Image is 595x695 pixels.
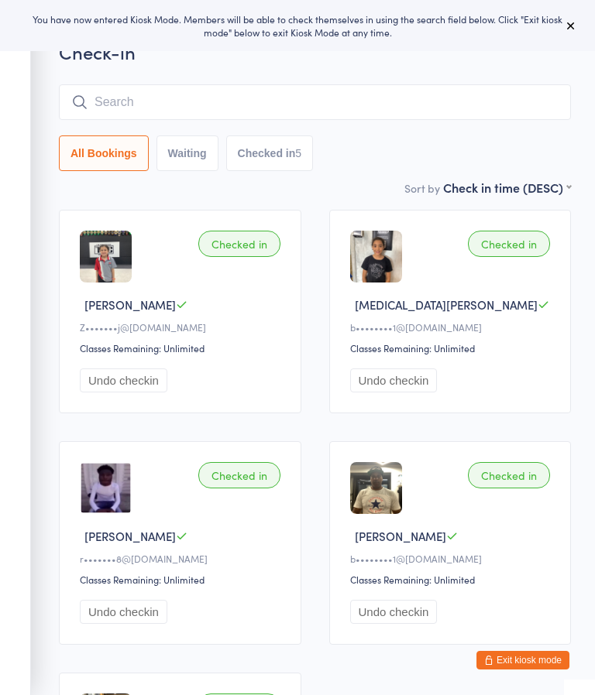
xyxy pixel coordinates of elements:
button: Undo checkin [350,368,438,392]
button: Exit kiosk mode [476,651,569,669]
img: image1665034602.png [80,231,132,282]
span: [PERSON_NAME] [84,296,176,313]
button: All Bookings [59,135,149,171]
div: Classes Remaining: Unlimited [80,573,285,586]
button: Checked in5 [226,135,314,171]
button: Undo checkin [80,600,167,624]
div: Classes Remaining: Unlimited [80,341,285,354]
div: You have now entered Kiosk Mode. Members will be able to check themselves in using the search fie... [25,12,570,39]
div: Checked in [468,231,550,257]
div: Z•••••••j@[DOMAIN_NAME] [80,320,285,334]
div: 5 [295,147,301,159]
div: Checked in [198,462,280,488]
div: b••••••••1@[DOMAIN_NAME] [350,552,555,565]
h2: Check-in [59,39,571,64]
div: Checked in [468,462,550,488]
button: Undo checkin [80,368,167,392]
div: Check in time (DESC) [443,179,571,196]
div: r•••••••8@[DOMAIN_NAME] [80,552,285,565]
div: Classes Remaining: Unlimited [350,341,555,354]
div: Classes Remaining: Unlimited [350,573,555,586]
img: image1738735874.png [80,462,132,514]
div: b••••••••1@[DOMAIN_NAME] [350,320,555,334]
img: image1704697603.png [350,231,402,282]
label: Sort by [404,180,440,196]
span: [PERSON_NAME] [355,528,446,544]
img: image1719562002.png [350,462,402,514]
button: Waiting [156,135,218,171]
button: Undo checkin [350,600,438,624]
div: Checked in [198,231,280,257]
span: [PERSON_NAME] [84,528,176,544]
input: Search [59,84,571,120]
span: [MEDICAL_DATA][PERSON_NAME] [355,296,538,313]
